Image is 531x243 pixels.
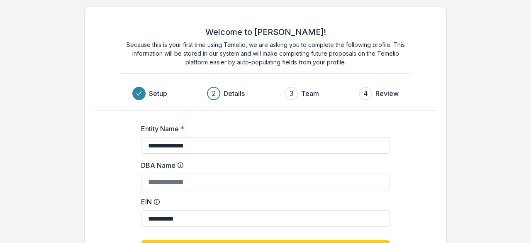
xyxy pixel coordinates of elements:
label: Entity Name [141,124,385,134]
p: Because this is your first time using Temelio, we are asking you to complete the following profil... [120,40,411,66]
div: 2 [212,88,216,98]
label: DBA Name [141,160,385,170]
div: 3 [290,88,293,98]
h3: Team [301,88,319,98]
div: Progress [132,87,399,100]
h3: Review [375,88,399,98]
label: EIN [141,197,385,207]
h2: Welcome to [PERSON_NAME]! [205,27,326,37]
h3: Setup [149,88,167,98]
div: 4 [363,88,368,98]
h3: Details [224,88,245,98]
